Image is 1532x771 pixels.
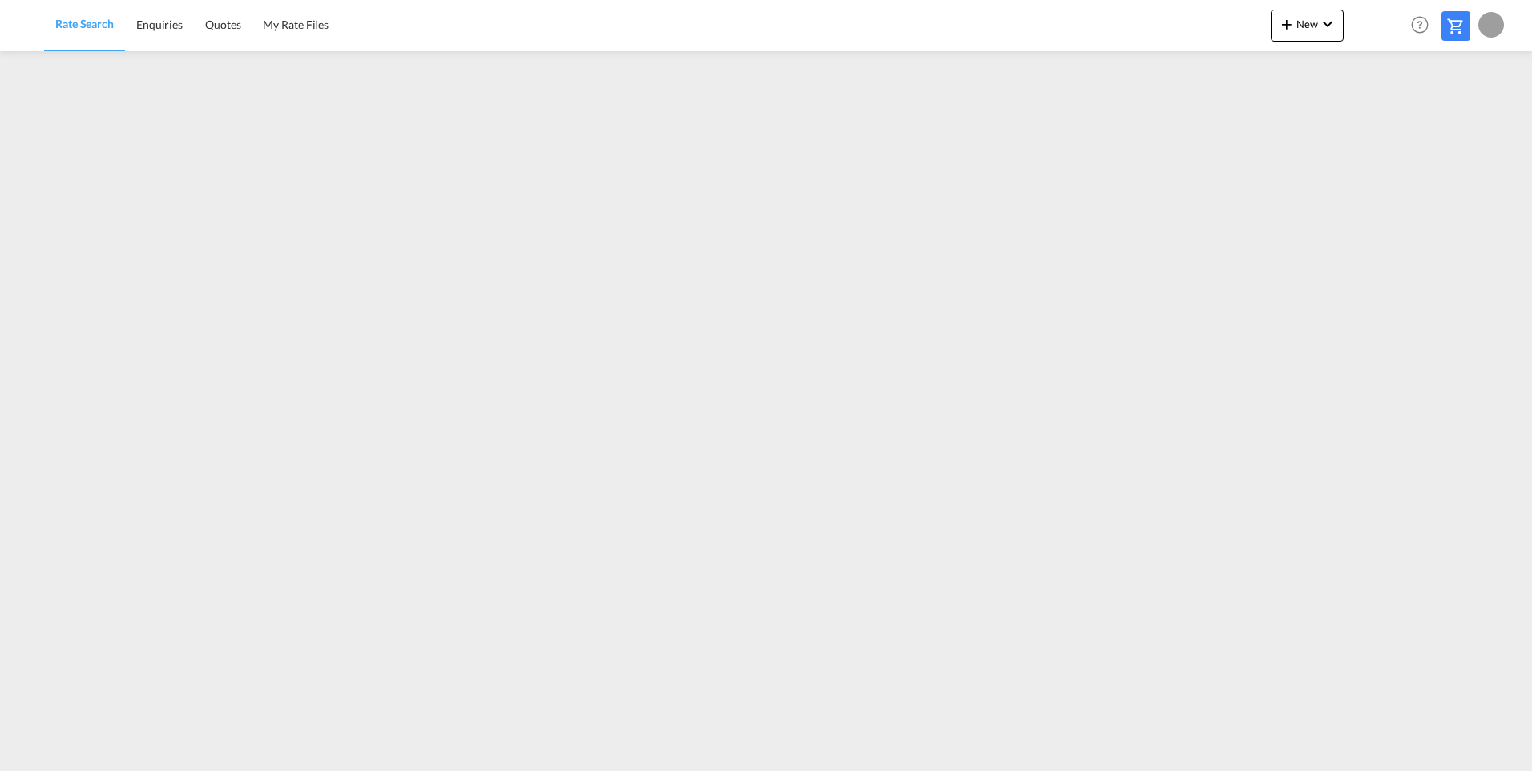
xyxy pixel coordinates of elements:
span: New [1277,18,1337,30]
button: icon-plus 400-fgNewicon-chevron-down [1271,10,1344,42]
span: Enquiries [136,18,183,31]
div: Help [1406,11,1441,40]
span: Quotes [205,18,240,31]
span: Rate Search [55,17,114,30]
md-icon: icon-chevron-down [1318,14,1337,34]
md-icon: icon-plus 400-fg [1277,14,1296,34]
span: Help [1406,11,1433,38]
span: My Rate Files [263,18,329,31]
